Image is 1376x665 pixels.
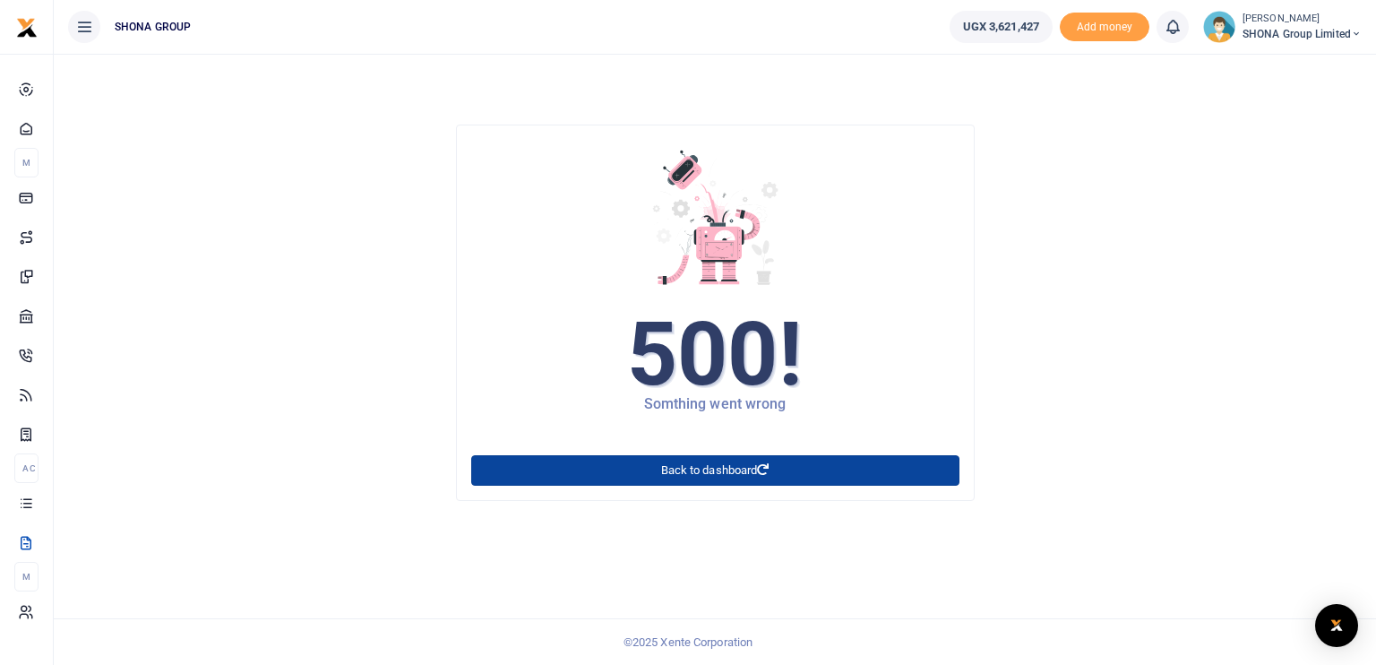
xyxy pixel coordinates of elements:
img: profile-user [1203,11,1235,43]
a: UGX 3,621,427 [950,11,1053,43]
li: M [14,148,39,177]
span: UGX 3,621,427 [963,18,1039,36]
img: logo-small [16,17,38,39]
li: Wallet ballance [942,11,1060,43]
span: SHONA GROUP [107,19,198,35]
span: Add money [1060,13,1149,42]
h1: 500! [471,335,959,374]
li: Toup your wallet [1060,13,1149,42]
div: Open Intercom Messenger [1315,604,1358,647]
span: SHONA Group Limited [1243,26,1362,42]
li: M [14,562,39,592]
a: Back to dashboard [471,455,959,486]
li: Ac [14,453,39,483]
img: 0 [639,140,791,292]
a: profile-user [PERSON_NAME] SHONA Group Limited [1203,11,1362,43]
h5: Somthing went wrong [471,395,959,412]
a: Add money [1060,19,1149,32]
a: logo-small logo-large logo-large [16,20,38,33]
small: [PERSON_NAME] [1243,12,1362,27]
